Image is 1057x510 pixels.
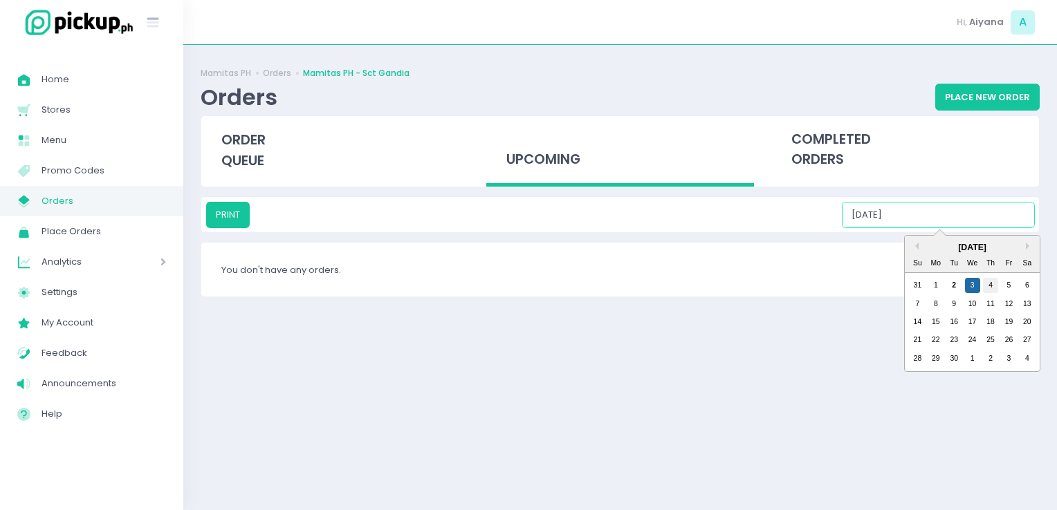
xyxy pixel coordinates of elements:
[965,351,980,366] div: day-1
[928,296,944,312] div: day-8
[910,296,925,312] div: day-7
[983,256,998,271] div: Th
[1001,256,1016,271] div: Fr
[908,276,1036,368] div: month-2025-09
[1001,332,1016,348] div: day-26
[263,67,291,79] a: Orders
[928,278,944,293] div: day-1
[42,192,166,210] span: Orders
[912,243,919,249] button: Previous Month
[42,70,166,88] span: Home
[910,314,925,330] div: day-14
[303,67,410,79] a: Mamitas PH - Sct Gandia
[965,256,980,271] div: We
[1020,256,1035,271] div: Sa
[1020,332,1035,348] div: day-27
[42,101,166,119] span: Stores
[1001,278,1016,293] div: day-5
[928,351,944,366] div: day-29
[928,256,944,271] div: Mo
[1020,351,1035,366] div: day-4
[486,116,754,187] div: upcoming
[42,223,166,240] span: Place Orders
[946,278,962,293] div: day-2
[201,243,1039,296] div: You don't have any orders.
[928,314,944,330] div: day-15
[201,67,251,79] a: Mamitas PH
[983,332,998,348] div: day-25
[928,332,944,348] div: day-22
[42,375,166,393] span: Announcements
[946,256,962,271] div: Tu
[983,296,998,312] div: day-11
[42,405,166,423] span: Help
[771,116,1039,184] div: completed orders
[965,314,980,330] div: day-17
[946,332,962,348] div: day-23
[42,253,121,271] span: Analytics
[910,256,925,271] div: Su
[1020,314,1035,330] div: day-20
[946,351,962,366] div: day-30
[910,278,925,293] div: day-31
[1001,296,1016,312] div: day-12
[42,131,166,149] span: Menu
[983,314,998,330] div: day-18
[221,131,266,170] span: order queue
[42,162,166,180] span: Promo Codes
[965,332,980,348] div: day-24
[946,296,962,312] div: day-9
[935,84,1040,110] button: Place New Order
[1001,351,1016,366] div: day-3
[1001,314,1016,330] div: day-19
[969,15,1004,29] span: Aiyana
[206,202,250,228] button: PRINT
[983,278,998,293] div: day-4
[946,314,962,330] div: day-16
[1020,278,1035,293] div: day-6
[42,314,166,332] span: My Account
[201,84,277,111] div: Orders
[905,241,1040,254] div: [DATE]
[1020,296,1035,312] div: day-13
[42,344,166,362] span: Feedback
[17,8,135,37] img: logo
[965,296,980,312] div: day-10
[910,351,925,366] div: day-28
[965,278,980,293] div: day-3
[1011,10,1035,35] span: A
[957,15,967,29] span: Hi,
[1026,243,1033,249] button: Next Month
[910,332,925,348] div: day-21
[983,351,998,366] div: day-2
[42,283,166,301] span: Settings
